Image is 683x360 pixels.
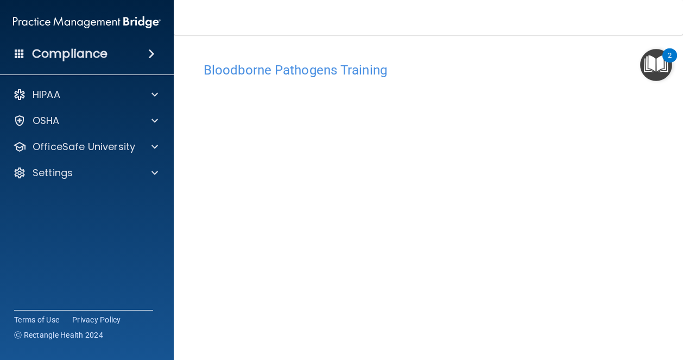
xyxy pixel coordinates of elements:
div: 2 [668,55,672,70]
span: Ⓒ Rectangle Health 2024 [14,330,103,340]
h4: Compliance [32,46,107,61]
p: HIPAA [33,88,60,101]
p: OSHA [33,114,60,127]
a: OSHA [13,114,158,127]
p: Settings [33,166,73,179]
button: Open Resource Center, 2 new notifications [640,49,672,81]
img: PMB logo [13,11,161,33]
a: Terms of Use [14,314,59,325]
a: Settings [13,166,158,179]
a: OfficeSafe University [13,140,158,153]
p: OfficeSafe University [33,140,135,153]
a: HIPAA [13,88,158,101]
a: Privacy Policy [72,314,121,325]
h4: Bloodborne Pathogens Training [204,63,653,77]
